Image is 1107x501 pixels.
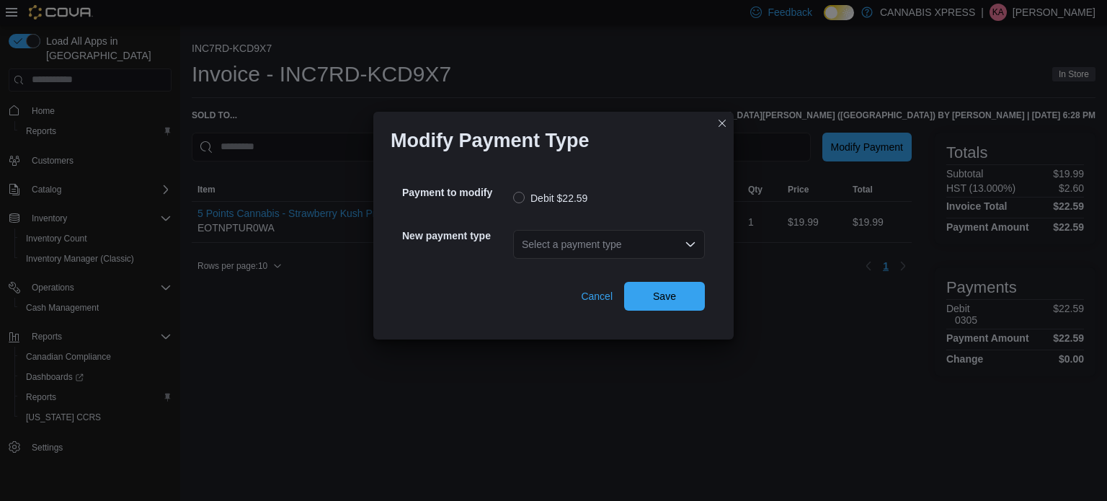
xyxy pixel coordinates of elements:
[581,289,613,303] span: Cancel
[402,178,510,207] h5: Payment to modify
[713,115,731,132] button: Closes this modal window
[513,190,587,207] label: Debit $22.59
[522,236,523,253] input: Accessible screen reader label
[575,282,618,311] button: Cancel
[402,221,510,250] h5: New payment type
[653,289,676,303] span: Save
[685,239,696,250] button: Open list of options
[624,282,705,311] button: Save
[391,129,590,152] h1: Modify Payment Type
